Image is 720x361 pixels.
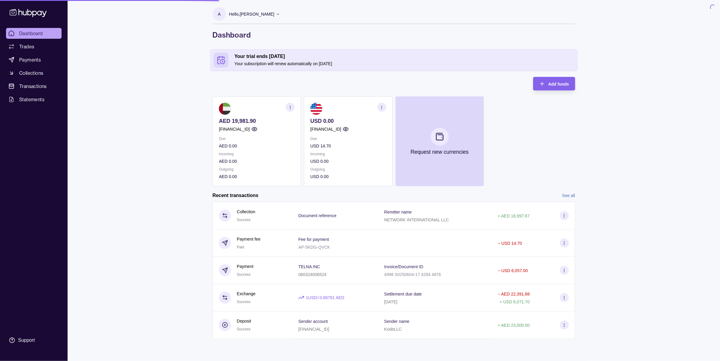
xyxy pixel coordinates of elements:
p: Remitter name [384,210,412,214]
p: + AED 18,997.67 [498,214,530,218]
p: Hello, [PERSON_NAME] [229,11,275,17]
p: Your subscription will renew automatically on [DATE] [235,60,574,67]
p: Settlement due date [384,292,422,296]
p: 4998 SII250604-17 4284 4876 [384,272,441,277]
a: Support [6,334,62,347]
p: Invoice/Document ID [384,264,423,269]
p: NETWORK INTERNATIONAL LLC [384,217,449,222]
span: Success [237,218,251,222]
p: Outgoing [219,166,295,173]
p: Outgoing [310,166,386,173]
span: Paid [237,245,244,249]
span: Success [237,327,251,331]
span: Payments [19,56,41,63]
p: TELNA INC [298,264,320,269]
a: Statements [6,94,62,105]
a: See all [562,192,575,199]
p: 060324006524 [298,272,326,277]
a: Collections [6,68,62,78]
p: AED 0.00 [219,143,295,149]
p: Collection [237,208,255,215]
img: ae [219,103,231,115]
p: 1 USD = 3.68791 AED [306,294,344,301]
p: + AED 23,000.00 [498,323,530,328]
p: Document reference [298,213,336,218]
p: Due [219,135,295,142]
p: − USD 14.70 [498,241,522,246]
p: − AED 22,391.88 [498,292,530,296]
p: [FINANCIAL_ID] [219,126,250,132]
p: Due [310,135,386,142]
p: Sender name [384,319,409,324]
p: Fee for payment [298,237,329,242]
span: Collections [19,69,43,77]
span: Success [237,300,251,304]
p: Exchange [237,290,256,297]
div: Support [18,337,35,344]
a: Dashboard [6,28,62,39]
span: Statements [19,96,44,103]
span: Add funds [548,82,569,86]
p: Payment [237,263,254,270]
p: Payment fee [237,236,261,242]
p: KodeLLC [384,327,402,332]
a: Trades [6,41,62,52]
h2: Your trial ends [DATE] [235,53,574,60]
span: Success [237,272,251,277]
a: Transactions [6,81,62,92]
a: Payments [6,54,62,65]
span: Transactions [19,83,47,90]
p: USD 14.70 [310,143,386,149]
p: Incoming [219,151,295,157]
p: AED 0.00 [219,173,295,180]
p: [FINANCIAL_ID] [310,126,341,132]
p: AP-5KDG-QVCK [298,245,330,250]
button: Request new currencies [395,96,484,186]
p: Deposit [237,318,251,324]
span: Dashboard [19,30,43,37]
img: us [310,103,322,115]
h2: Recent transactions [213,192,259,199]
span: Trades [19,43,34,50]
p: USD 0.00 [310,118,386,124]
p: A [218,11,220,17]
p: + USD 6,071.70 [500,299,530,304]
p: [FINANCIAL_ID] [298,327,329,332]
p: Incoming [310,151,386,157]
button: Add funds [533,77,575,90]
p: USD 0.00 [310,158,386,165]
h1: Dashboard [213,30,575,40]
p: AED 19,981.90 [219,118,295,124]
p: − USD 6,057.00 [498,268,528,273]
p: Request new currencies [411,149,469,155]
p: AED 0.00 [219,158,295,165]
p: USD 0.00 [310,173,386,180]
p: [DATE] [384,299,397,304]
p: Sender account [298,319,328,324]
